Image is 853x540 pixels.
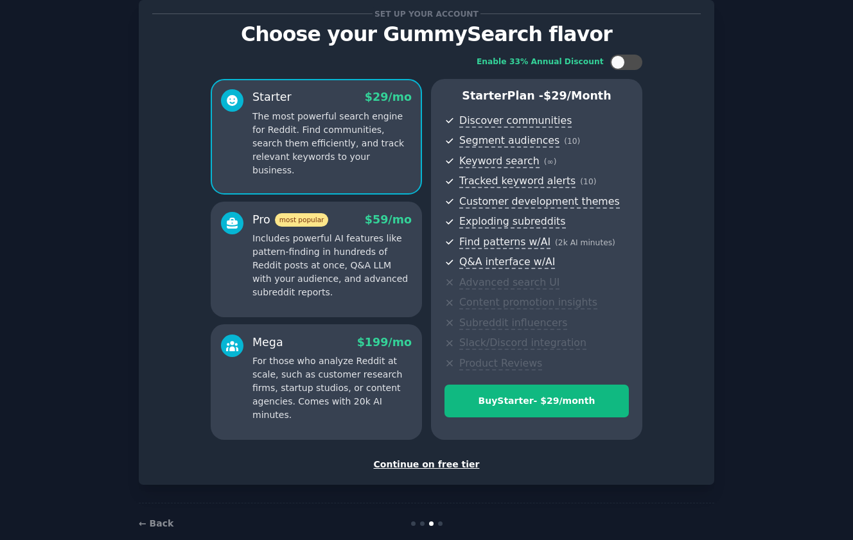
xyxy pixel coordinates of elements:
p: The most powerful search engine for Reddit. Find communities, search them efficiently, and track ... [252,110,412,177]
span: Slack/Discord integration [459,336,586,350]
span: Keyword search [459,155,540,168]
p: For those who analyze Reddit at scale, such as customer research firms, startup studios, or conte... [252,354,412,422]
span: most popular [275,213,329,227]
div: Mega [252,335,283,351]
p: Choose your GummySearch flavor [152,23,701,46]
span: Customer development themes [459,195,620,209]
span: Tracked keyword alerts [459,175,576,188]
div: Pro [252,212,328,228]
span: Exploding subreddits [459,215,565,229]
span: Advanced search UI [459,276,559,290]
span: $ 29 /mo [365,91,412,103]
p: Includes powerful AI features like pattern-finding in hundreds of Reddit posts at once, Q&A LLM w... [252,232,412,299]
span: ( 2k AI minutes ) [555,238,615,247]
span: $ 29 /month [543,89,611,102]
span: Product Reviews [459,357,542,370]
div: Enable 33% Annual Discount [477,57,604,68]
span: Set up your account [373,7,481,21]
span: $ 199 /mo [357,336,412,349]
span: Content promotion insights [459,296,597,309]
span: Discover communities [459,114,572,128]
a: ← Back [139,518,173,528]
div: Starter [252,89,292,105]
span: ( 10 ) [564,137,580,146]
button: BuyStarter- $29/month [444,385,629,417]
span: $ 59 /mo [365,213,412,226]
span: Segment audiences [459,134,559,148]
span: ( ∞ ) [544,157,557,166]
p: Starter Plan - [444,88,629,104]
span: Q&A interface w/AI [459,256,555,269]
span: Subreddit influencers [459,317,567,330]
span: Find patterns w/AI [459,236,550,249]
div: Continue on free tier [152,458,701,471]
div: Buy Starter - $ 29 /month [445,394,628,408]
span: ( 10 ) [580,177,596,186]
